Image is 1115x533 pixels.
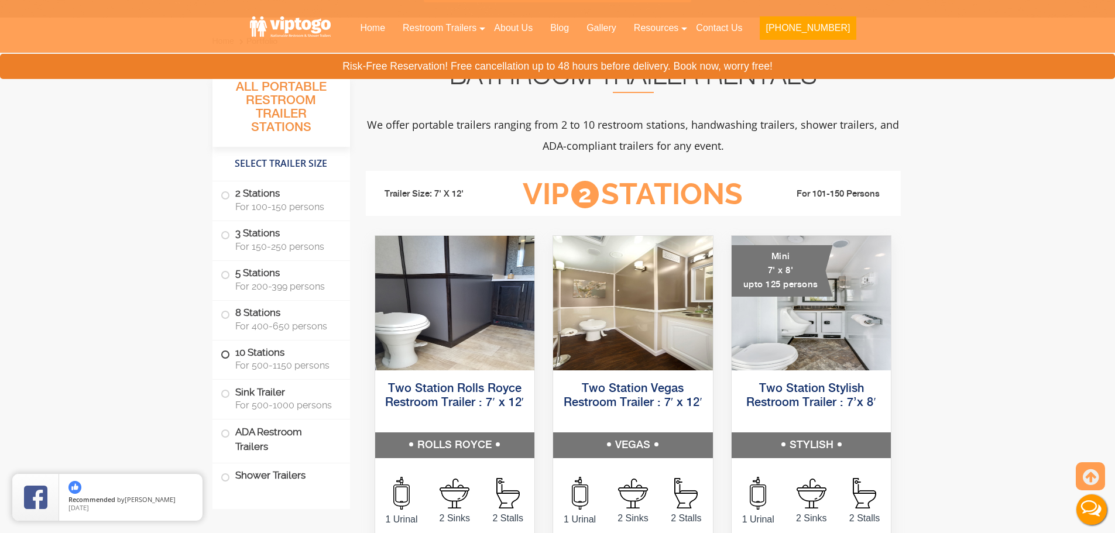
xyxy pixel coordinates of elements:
[732,432,891,458] h5: STYLISH
[235,360,336,371] span: For 500-1150 persons
[375,432,535,458] h5: ROLLS ROYCE
[687,15,751,41] a: Contact Us
[68,481,81,494] img: thumbs up icon
[853,478,876,508] img: an icon of stall
[212,153,350,175] h4: Select Trailer Size
[553,513,606,527] span: 1 Urinal
[221,419,342,459] label: ADA Restroom Trailers
[750,477,766,510] img: an icon of urinal
[606,511,660,525] span: 2 Sinks
[221,341,342,377] label: 10 Stations
[68,503,89,512] span: [DATE]
[366,114,901,156] p: We offer portable trailers ranging from 2 to 10 restroom stations, handwashing trailers, shower t...
[375,513,428,527] span: 1 Urinal
[564,383,702,409] a: Two Station Vegas Restroom Trailer : 7′ x 12′
[428,511,481,525] span: 2 Sinks
[746,383,876,409] a: Two Station Stylish Restroom Trailer : 7’x 8′
[618,479,648,508] img: an icon of sink
[481,511,534,525] span: 2 Stalls
[375,236,535,370] img: Side view of two station restroom trailer with separate doors for males and females
[68,496,193,504] span: by
[221,261,342,297] label: 5 Stations
[385,383,524,409] a: Two Station Rolls Royce Restroom Trailer : 7′ x 12′
[440,479,469,508] img: an icon of sink
[553,236,713,370] img: Side view of two station restroom trailer with separate doors for males and females
[674,478,698,508] img: an icon of stall
[235,400,336,411] span: For 500-1000 persons
[235,241,336,252] span: For 150-250 persons
[68,495,115,504] span: Recommended
[221,463,342,489] label: Shower Trailers
[797,479,826,508] img: an icon of sink
[732,236,891,370] img: A mini restroom trailer with two separate stations and separate doors for males and females
[660,511,713,525] span: 2 Stalls
[572,477,588,510] img: an icon of urinal
[221,301,342,337] label: 8 Stations
[785,511,838,525] span: 2 Sinks
[1068,486,1115,533] button: Live Chat
[235,321,336,332] span: For 400-650 persons
[221,221,342,257] label: 3 Stations
[578,15,625,41] a: Gallery
[732,245,833,297] div: Mini 7' x 8' upto 125 persons
[351,15,394,41] a: Home
[366,65,901,93] h2: Bathroom Trailer Rentals
[625,15,687,41] a: Resources
[394,15,485,41] a: Restroom Trailers
[541,15,578,41] a: Blog
[221,181,342,218] label: 2 Stations
[235,281,336,292] span: For 200-399 persons
[212,77,350,147] h3: All Portable Restroom Trailer Stations
[24,486,47,509] img: Review Rating
[505,178,761,211] h3: VIP Stations
[496,478,520,508] img: an icon of stall
[553,432,713,458] h5: VEGAS
[235,201,336,212] span: For 100-150 persons
[732,513,785,527] span: 1 Urinal
[125,495,176,504] span: [PERSON_NAME]
[751,15,864,47] a: [PHONE_NUMBER]
[221,380,342,416] label: Sink Trailer
[571,181,599,208] span: 2
[374,177,505,212] li: Trailer Size: 7' X 12'
[761,187,893,201] li: For 101-150 Persons
[485,15,541,41] a: About Us
[760,16,856,40] button: [PHONE_NUMBER]
[838,511,891,525] span: 2 Stalls
[393,477,410,510] img: an icon of urinal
